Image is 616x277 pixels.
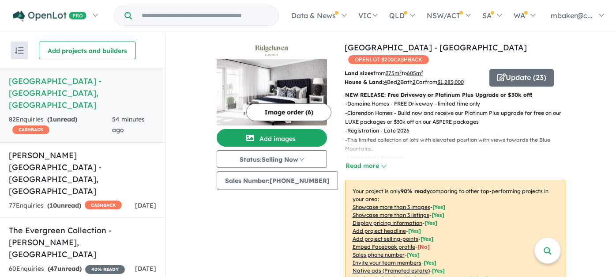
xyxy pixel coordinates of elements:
u: Add project selling-points [353,235,418,242]
span: [ Yes ] [432,204,445,210]
span: [ Yes ] [424,259,436,266]
div: 60 Enquir ies [9,264,125,274]
u: 2 [397,79,400,85]
input: Try estate name, suburb, builder or developer [134,6,277,25]
p: - Registration - Late 2026 [345,126,572,135]
u: Showcase more than 3 images [353,204,430,210]
b: Land sizes [345,70,373,76]
u: $ 1,283,000 [437,79,464,85]
button: Status:Selling Now [217,150,327,168]
span: [ Yes ] [424,220,437,226]
button: Sales Number:[PHONE_NUMBER] [217,171,338,190]
p: - Domaine Homes - FREE Driveway - limited time only [345,99,572,108]
u: Sales phone number [353,251,405,258]
div: 77 Enquir ies [9,201,122,211]
sup: 2 [399,69,402,74]
u: Invite your team members [353,259,421,266]
span: CASHBACK [85,201,122,209]
span: 1 [49,115,53,123]
u: Add project headline [353,228,406,234]
u: Showcase more than 3 listings [353,212,429,218]
img: sort.svg [15,47,24,54]
u: Native ads (Promoted estate) [353,267,430,274]
span: mbaker@c... [551,11,593,20]
span: [DATE] [135,201,156,209]
p: - Limited Lots Available [345,154,572,163]
span: [ Yes ] [421,235,433,242]
span: OPENLOT $ 200 CASHBACK [348,55,429,64]
button: Add projects and builders [39,42,136,59]
p: NEW RELEASE: Free Driveway or Platinum Plus Upgrade or $30k off! [345,91,565,99]
u: 4 [384,79,387,85]
sup: 2 [421,69,423,74]
span: [ No ] [417,243,430,250]
span: [Yes] [432,267,445,274]
a: [GEOGRAPHIC_DATA] - [GEOGRAPHIC_DATA] [345,42,527,53]
span: 47 [50,265,57,273]
b: 90 % ready [401,188,430,194]
strong: ( unread) [47,115,77,123]
img: Openlot PRO Logo White [13,11,86,22]
div: 82 Enquir ies [9,114,112,136]
span: [ Yes ] [432,212,444,218]
span: CASHBACK [12,125,49,134]
h5: The Evergreen Collection - [PERSON_NAME] , [GEOGRAPHIC_DATA] [9,224,156,260]
u: 2 [413,79,416,85]
span: [DATE] [135,265,156,273]
button: Add images [217,129,327,147]
u: Embed Facebook profile [353,243,415,250]
span: [ Yes ] [407,251,420,258]
b: House & Land: [345,79,384,85]
button: Read more [345,161,387,171]
img: Ridgehaven Estate - Elderslie [217,59,327,125]
p: - This limited collection of lots with elevated position with views towards the Blue Mountains. [345,136,572,154]
h5: [PERSON_NAME][GEOGRAPHIC_DATA] - [GEOGRAPHIC_DATA] , [GEOGRAPHIC_DATA] [9,149,156,197]
img: Ridgehaven Estate - Elderslie Logo [220,45,323,56]
button: Update (23) [489,69,554,87]
h5: [GEOGRAPHIC_DATA] - [GEOGRAPHIC_DATA] , [GEOGRAPHIC_DATA] [9,75,156,111]
u: 375 m [386,70,402,76]
p: - Clarendon Homes - Build now and receive our Platinum Plus upgrade for free on our LUXE packages... [345,109,572,127]
span: 54 minutes ago [112,115,145,134]
strong: ( unread) [47,201,81,209]
u: 605 m [407,70,423,76]
span: 10 [49,201,57,209]
a: Ridgehaven Estate - Elderslie LogoRidgehaven Estate - Elderslie [217,42,327,125]
u: Display pricing information [353,220,422,226]
span: [ Yes ] [408,228,421,234]
strong: ( unread) [48,265,82,273]
button: Image order (6) [246,103,331,121]
span: to [402,70,423,76]
p: from [345,69,483,78]
span: 40 % READY [85,265,125,274]
p: Bed Bath Car from [345,78,483,87]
